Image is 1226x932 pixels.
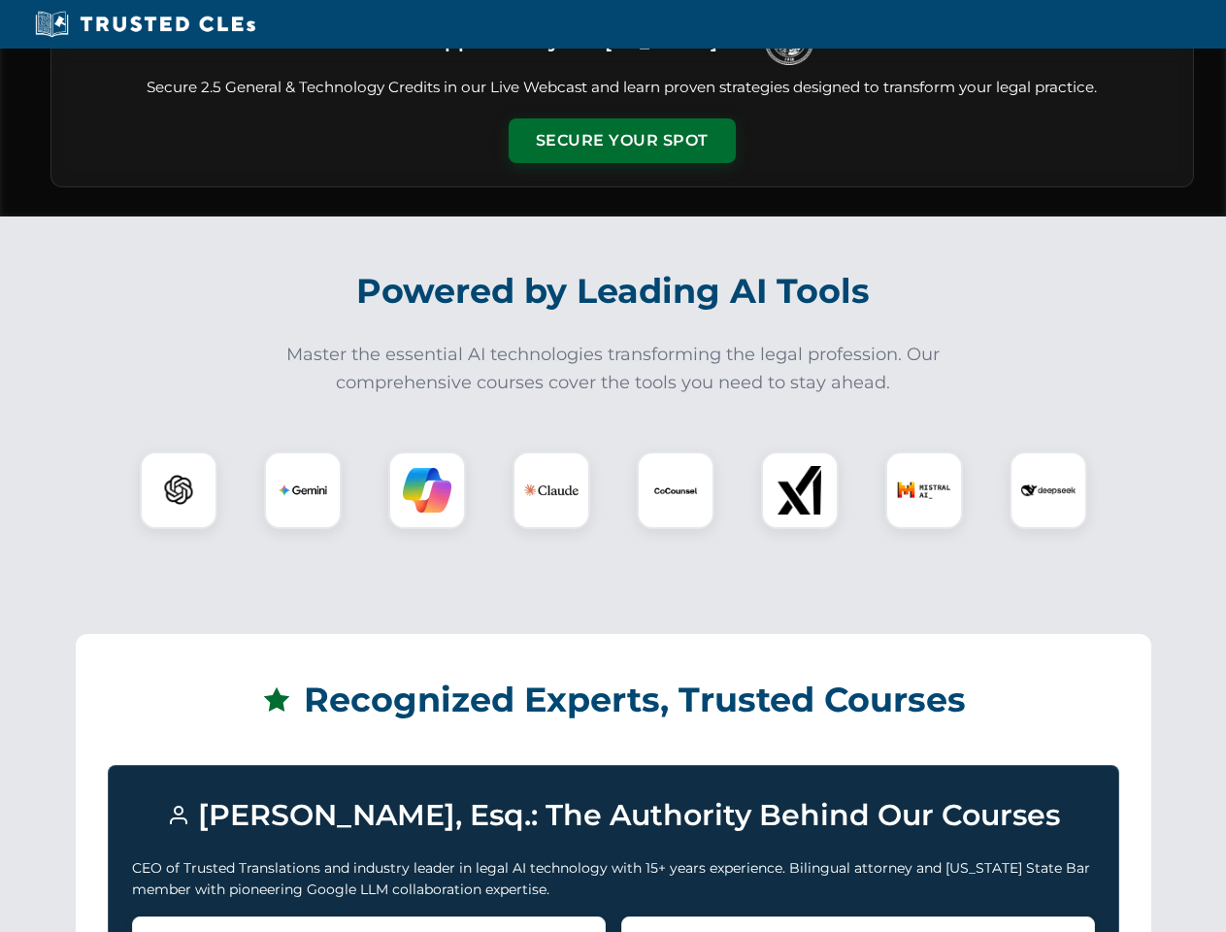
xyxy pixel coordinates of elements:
[132,857,1095,901] p: CEO of Trusted Translations and industry leader in legal AI technology with 15+ years experience....
[1010,451,1087,529] div: DeepSeek
[264,451,342,529] div: Gemini
[75,77,1170,99] p: Secure 2.5 General & Technology Credits in our Live Webcast and learn proven strategies designed ...
[1021,463,1076,517] img: DeepSeek Logo
[76,257,1151,325] h2: Powered by Leading AI Tools
[885,451,963,529] div: Mistral AI
[897,463,951,517] img: Mistral AI Logo
[403,466,451,515] img: Copilot Logo
[150,462,207,518] img: ChatGPT Logo
[132,789,1095,842] h3: [PERSON_NAME], Esq.: The Authority Behind Our Courses
[29,10,261,39] img: Trusted CLEs
[509,118,736,163] button: Secure Your Spot
[279,466,327,515] img: Gemini Logo
[776,466,824,515] img: xAI Logo
[761,451,839,529] div: xAI
[651,466,700,515] img: CoCounsel Logo
[274,341,953,397] p: Master the essential AI technologies transforming the legal profession. Our comprehensive courses...
[524,463,579,517] img: Claude Logo
[140,451,217,529] div: ChatGPT
[513,451,590,529] div: Claude
[637,451,714,529] div: CoCounsel
[108,666,1119,734] h2: Recognized Experts, Trusted Courses
[388,451,466,529] div: Copilot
